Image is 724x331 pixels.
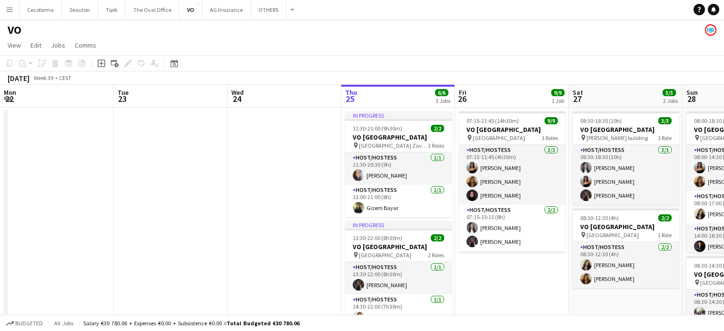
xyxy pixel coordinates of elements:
[658,117,672,124] span: 3/3
[580,117,622,124] span: 08:30-18:30 (10h)
[345,185,452,217] app-card-role: Host/Hostess1/113:00-21:00 (8h)Gizem Bayar
[573,209,679,288] app-job-card: 08:30-12:30 (4h)2/2VO [GEOGRAPHIC_DATA] [GEOGRAPHIC_DATA]1 RoleHost/Hostess2/208:30-12:30 (4h)[PE...
[435,89,448,96] span: 6/6
[459,205,565,251] app-card-role: Host/Hostess2/207:15-15:15 (8h)[PERSON_NAME][PERSON_NAME]
[231,88,244,97] span: Wed
[705,24,716,36] app-user-avatar: HR Team
[459,111,565,252] app-job-card: 07:15-21:45 (14h30m)9/9VO [GEOGRAPHIC_DATA] [GEOGRAPHIC_DATA]3 RolesHost/Hostess3/307:15-11:45 (4...
[658,231,672,239] span: 1 Role
[27,39,45,51] a: Edit
[459,125,565,134] h3: VO [GEOGRAPHIC_DATA]
[20,0,62,19] button: Cecoforma
[573,125,679,134] h3: VO [GEOGRAPHIC_DATA]
[359,251,411,259] span: [GEOGRAPHIC_DATA]
[459,145,565,205] app-card-role: Host/Hostess3/307:15-11:45 (4h30m)[PERSON_NAME][PERSON_NAME][PERSON_NAME]
[345,88,357,97] span: Thu
[4,39,25,51] a: View
[179,0,202,19] button: VO
[345,221,452,229] div: In progress
[126,0,179,19] button: The Oval Office
[345,133,452,141] h3: VO [GEOGRAPHIC_DATA]
[573,111,679,205] app-job-card: 08:30-18:30 (10h)3/3VO [GEOGRAPHIC_DATA] [PERSON_NAME] building1 RoleHost/Hostess3/308:30-18:30 (...
[75,41,96,50] span: Comms
[428,142,444,149] span: 2 Roles
[62,0,98,19] button: Seauton
[353,125,402,132] span: 11:30-21:00 (9h30m)
[580,214,619,221] span: 08:30-12:30 (4h)
[431,234,444,241] span: 2/2
[31,74,55,81] span: Week 39
[47,39,69,51] a: Jobs
[345,221,452,327] app-job-card: In progress13:30-22:00 (8h30m)2/2VO [GEOGRAPHIC_DATA] [GEOGRAPHIC_DATA]2 RolesHost/Hostess1/113:3...
[8,23,21,37] h1: VO
[5,318,44,329] button: Budgeted
[345,294,452,327] app-card-role: Host/Hostess1/114:30-22:00 (7h30m)[PERSON_NAME]
[52,320,75,327] span: All jobs
[552,97,564,104] div: 1 Job
[59,74,71,81] div: CEST
[586,134,648,141] span: [PERSON_NAME] building
[251,0,287,19] button: OTHERS
[428,251,444,259] span: 2 Roles
[345,111,452,217] app-job-card: In progress11:30-21:00 (9h30m)2/2VO [GEOGRAPHIC_DATA] [GEOGRAPHIC_DATA] Zaventem2 RolesHost/Hoste...
[344,93,357,104] span: 25
[573,222,679,231] h3: VO [GEOGRAPHIC_DATA]
[8,41,21,50] span: View
[230,93,244,104] span: 24
[586,231,639,239] span: [GEOGRAPHIC_DATA]
[345,262,452,294] app-card-role: Host/Hostess1/113:30-22:00 (8h30m)[PERSON_NAME]
[345,152,452,185] app-card-role: Host/Hostess1/111:30-20:30 (9h)[PERSON_NAME]
[466,117,519,124] span: 07:15-21:45 (14h30m)
[571,93,583,104] span: 27
[658,214,672,221] span: 2/2
[542,134,558,141] span: 3 Roles
[573,145,679,205] app-card-role: Host/Hostess3/308:30-18:30 (10h)[PERSON_NAME][PERSON_NAME][PERSON_NAME]
[686,88,698,97] span: Sun
[30,41,41,50] span: Edit
[685,93,698,104] span: 28
[202,0,251,19] button: AG Insurance
[573,88,583,97] span: Sat
[663,89,676,96] span: 5/5
[116,93,129,104] span: 23
[573,242,679,288] app-card-role: Host/Hostess2/208:30-12:30 (4h)[PERSON_NAME][PERSON_NAME]
[345,111,452,119] div: In progress
[658,134,672,141] span: 1 Role
[118,88,129,97] span: Tue
[353,234,402,241] span: 13:30-22:00 (8h30m)
[51,41,65,50] span: Jobs
[227,320,299,327] span: Total Budgeted €30 780.06
[8,73,30,83] div: [DATE]
[431,125,444,132] span: 2/2
[663,97,678,104] div: 2 Jobs
[71,39,100,51] a: Comms
[457,93,466,104] span: 26
[545,117,558,124] span: 9/9
[359,142,428,149] span: [GEOGRAPHIC_DATA] Zaventem
[98,0,126,19] button: Tipik
[551,89,565,96] span: 9/9
[83,320,299,327] div: Salary €30 780.06 + Expenses €0.00 + Subsistence €0.00 =
[436,97,450,104] div: 3 Jobs
[2,93,16,104] span: 22
[345,242,452,251] h3: VO [GEOGRAPHIC_DATA]
[473,134,525,141] span: [GEOGRAPHIC_DATA]
[459,88,466,97] span: Fri
[4,88,16,97] span: Mon
[15,320,43,327] span: Budgeted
